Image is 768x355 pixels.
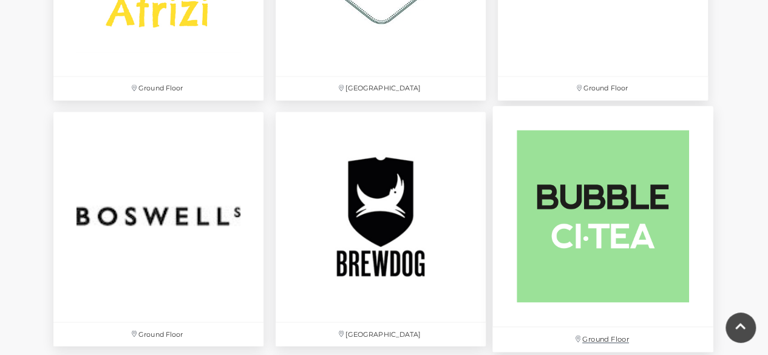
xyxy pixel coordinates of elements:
[53,76,263,100] p: Ground Floor
[498,76,708,100] p: Ground Floor
[276,76,486,100] p: [GEOGRAPHIC_DATA]
[53,322,263,346] p: Ground Floor
[47,106,270,352] a: Ground Floor
[276,322,486,346] p: [GEOGRAPHIC_DATA]
[270,106,492,352] a: [GEOGRAPHIC_DATA]
[492,327,713,352] p: Ground Floor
